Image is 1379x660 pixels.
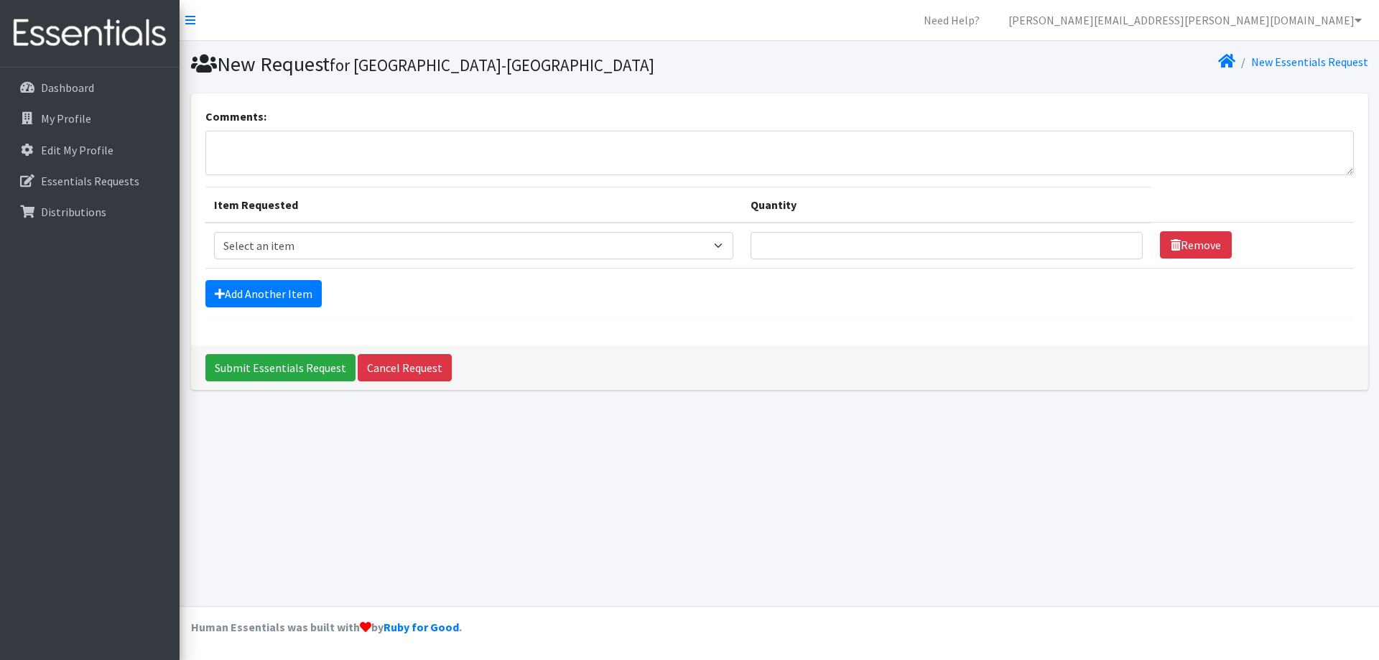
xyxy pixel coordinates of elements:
[41,205,106,219] p: Distributions
[1251,55,1368,69] a: New Essentials Request
[41,80,94,95] p: Dashboard
[6,136,174,164] a: Edit My Profile
[205,354,356,381] input: Submit Essentials Request
[41,143,113,157] p: Edit My Profile
[1160,231,1232,259] a: Remove
[6,197,174,226] a: Distributions
[912,6,991,34] a: Need Help?
[205,187,742,223] th: Item Requested
[41,111,91,126] p: My Profile
[6,73,174,102] a: Dashboard
[6,167,174,195] a: Essentials Requests
[191,620,462,634] strong: Human Essentials was built with by .
[205,108,266,125] label: Comments:
[205,280,322,307] a: Add Another Item
[41,174,139,188] p: Essentials Requests
[6,104,174,133] a: My Profile
[742,187,1151,223] th: Quantity
[191,52,774,77] h1: New Request
[330,55,654,75] small: for [GEOGRAPHIC_DATA]-[GEOGRAPHIC_DATA]
[358,354,452,381] a: Cancel Request
[6,9,174,57] img: HumanEssentials
[384,620,459,634] a: Ruby for Good
[997,6,1373,34] a: [PERSON_NAME][EMAIL_ADDRESS][PERSON_NAME][DOMAIN_NAME]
